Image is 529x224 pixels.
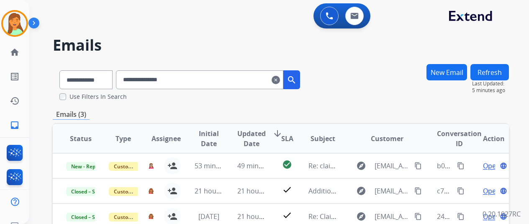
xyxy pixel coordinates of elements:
[457,162,465,170] mat-icon: content_copy
[371,134,403,144] span: Customer
[457,213,465,220] mat-icon: content_copy
[116,134,131,144] span: Type
[198,212,219,221] span: [DATE]
[308,212,362,221] span: Re: Claim Update
[437,129,482,149] span: Conversation ID
[109,213,163,221] span: Customer Support
[195,186,236,196] span: 21 hours ago
[414,213,422,220] mat-icon: content_copy
[237,212,279,221] span: 21 hours ago
[10,72,20,82] mat-icon: list_alt
[287,75,297,85] mat-icon: search
[356,211,366,221] mat-icon: explore
[500,187,507,195] mat-icon: language
[53,37,509,54] h2: Emails
[282,210,292,220] mat-icon: check
[472,87,509,94] span: 5 minutes ago
[195,161,243,170] span: 53 minutes ago
[69,93,127,101] label: Use Filters In Search
[414,162,422,170] mat-icon: content_copy
[500,213,507,220] mat-icon: language
[426,64,467,80] button: New Email
[66,187,113,196] span: Closed – Solved
[10,47,20,57] mat-icon: home
[152,134,181,144] span: Assignee
[10,120,20,130] mat-icon: inbox
[66,162,104,171] span: New - Reply
[375,186,409,196] span: [EMAIL_ADDRESS][DOMAIN_NAME]
[356,161,366,171] mat-icon: explore
[483,186,500,196] span: Open
[167,161,177,171] mat-icon: person_add
[483,209,521,219] p: 0.20.1027RC
[148,214,154,219] img: agent-avatar
[237,186,279,196] span: 21 hours ago
[148,188,154,194] img: agent-avatar
[109,187,163,196] span: Customer Support
[237,129,266,149] span: Updated Date
[466,124,509,153] th: Action
[3,12,26,35] img: avatar
[457,187,465,195] mat-icon: content_copy
[272,75,280,85] mat-icon: clear
[148,163,154,169] img: agent-avatar
[66,213,113,221] span: Closed – Solved
[308,161,362,170] span: Re: claim update.
[70,134,92,144] span: Status
[483,161,500,171] span: Open
[282,185,292,195] mat-icon: check
[470,64,509,80] button: Refresh
[311,134,335,144] span: Subject
[500,162,507,170] mat-icon: language
[308,186,407,196] span: Additional information needed.
[356,186,366,196] mat-icon: explore
[167,186,177,196] mat-icon: person_add
[272,129,282,139] mat-icon: arrow_downward
[375,211,409,221] span: [EMAIL_ADDRESS][DOMAIN_NAME]
[375,161,409,171] span: [EMAIL_ADDRESS][DOMAIN_NAME]
[167,211,177,221] mat-icon: person_add
[53,109,90,120] p: Emails (3)
[237,161,286,170] span: 49 minutes ago
[195,129,223,149] span: Initial Date
[472,80,509,87] span: Last Updated:
[414,187,422,195] mat-icon: content_copy
[10,96,20,106] mat-icon: history
[109,162,163,171] span: Customer Support
[281,134,293,144] span: SLA
[282,160,292,170] mat-icon: check_circle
